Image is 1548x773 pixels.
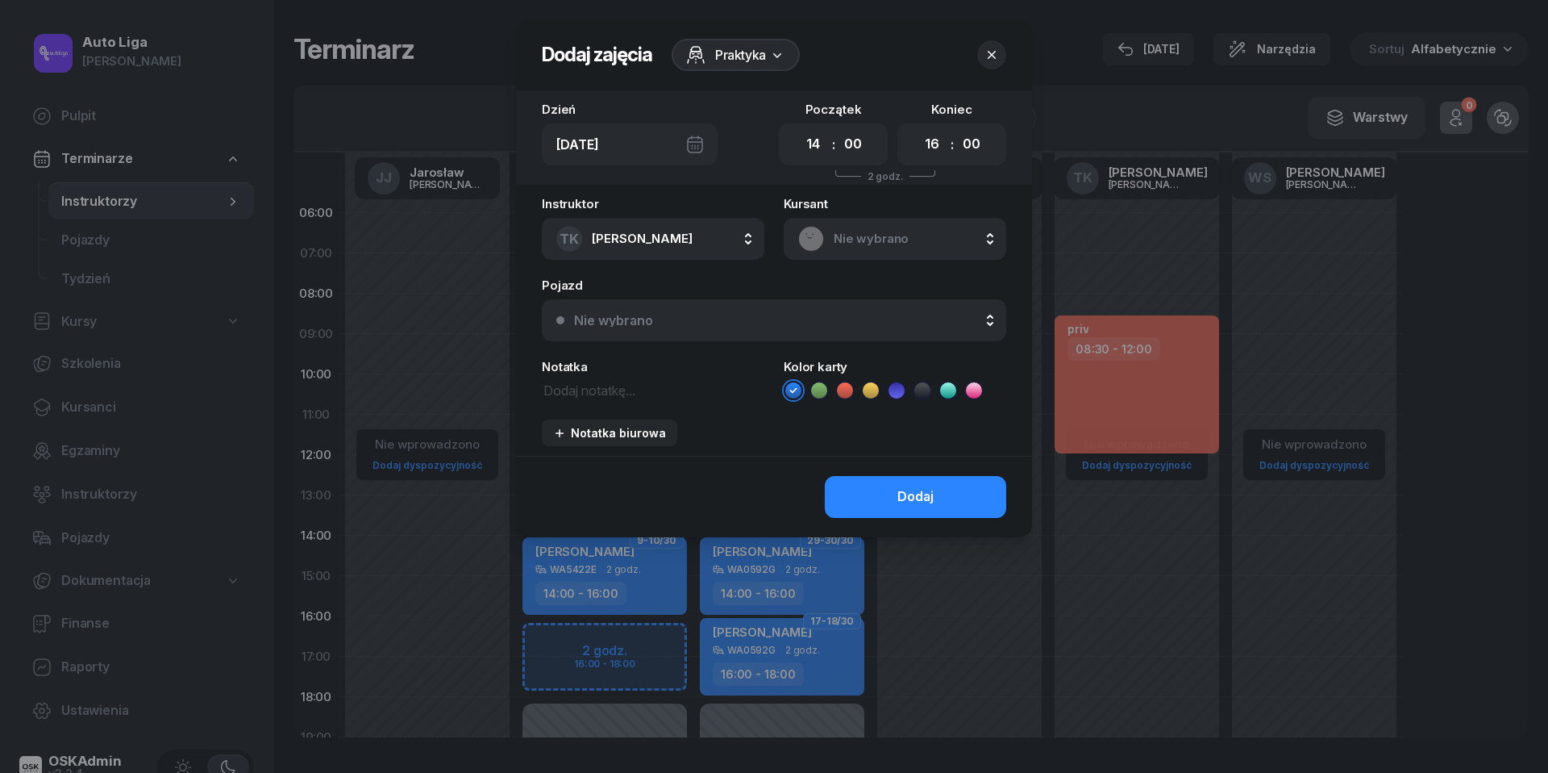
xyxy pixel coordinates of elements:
[592,231,693,246] span: [PERSON_NAME]
[832,135,835,154] div: :
[542,42,652,68] h2: Dodaj zajęcia
[560,232,579,246] span: TK
[951,135,954,154] div: :
[715,45,766,65] span: Praktyka
[542,218,764,260] button: TK[PERSON_NAME]
[574,314,653,327] div: Nie wybrano
[825,476,1006,518] button: Dodaj
[834,228,992,249] span: Nie wybrano
[553,426,666,440] div: Notatka biurowa
[542,420,677,446] button: Notatka biurowa
[897,487,934,508] div: Dodaj
[542,299,1006,341] button: Nie wybrano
